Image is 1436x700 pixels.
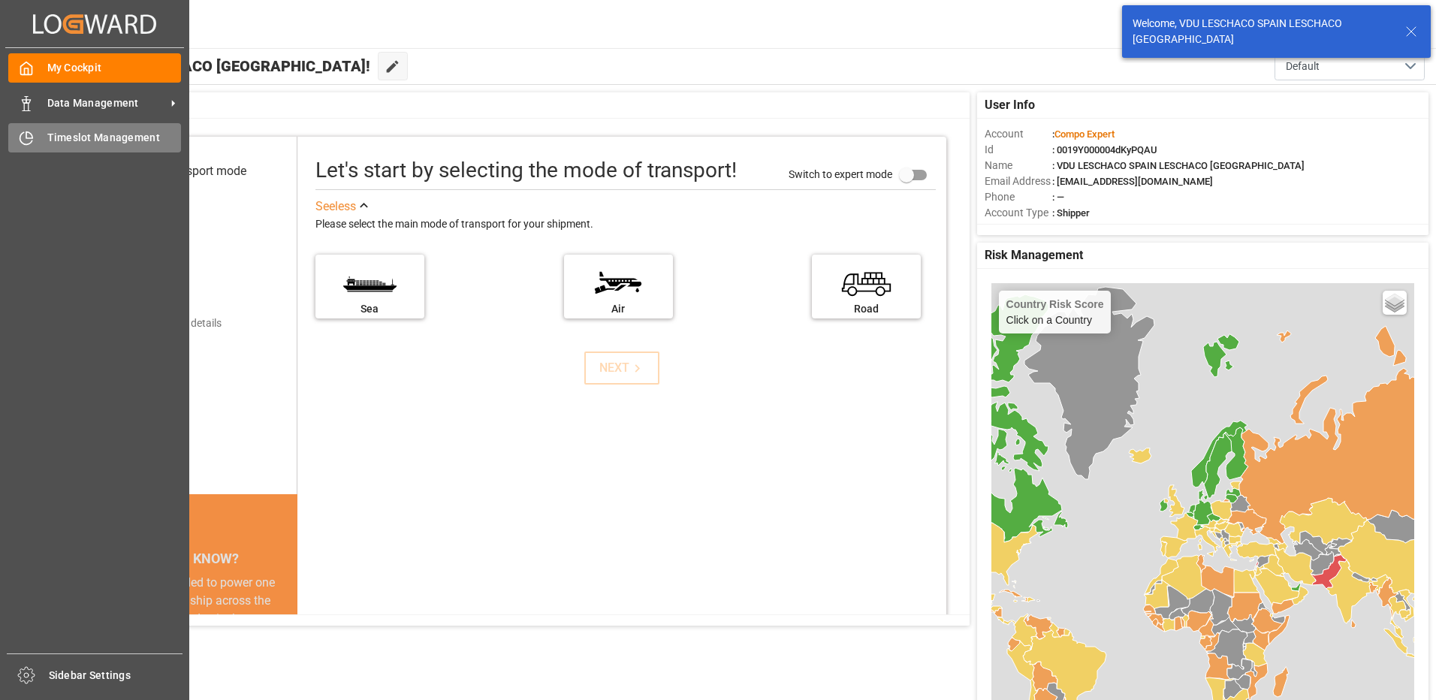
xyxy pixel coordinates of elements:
[584,352,659,385] button: NEXT
[599,359,645,377] div: NEXT
[1006,298,1104,326] div: Click on a Country
[985,246,1083,264] span: Risk Management
[819,301,913,317] div: Road
[985,173,1052,189] span: Email Address
[985,158,1052,173] span: Name
[1286,59,1320,74] span: Default
[1052,192,1064,203] span: : —
[1275,52,1425,80] button: open menu
[8,53,181,83] a: My Cockpit
[1052,128,1115,140] span: :
[315,216,936,234] div: Please select the main mode of transport for your shipment.
[1052,207,1090,219] span: : Shipper
[789,167,892,180] span: Switch to expert mode
[47,95,166,111] span: Data Management
[1054,128,1115,140] span: Compo Expert
[1133,16,1391,47] div: Welcome, VDU LESCHACO SPAIN LESCHACO [GEOGRAPHIC_DATA]
[276,574,297,700] button: next slide / item
[47,60,182,76] span: My Cockpit
[62,52,370,80] span: Hello VDU LESCHACO [GEOGRAPHIC_DATA]!
[985,189,1052,205] span: Phone
[8,123,181,152] a: Timeslot Management
[572,301,665,317] div: Air
[1006,298,1104,310] h4: Country Risk Score
[1052,144,1157,155] span: : 0019Y000004dKyPQAU
[49,668,183,683] span: Sidebar Settings
[985,96,1035,114] span: User Info
[315,155,737,186] div: Let's start by selecting the mode of transport!
[323,301,417,317] div: Sea
[1052,176,1213,187] span: : [EMAIL_ADDRESS][DOMAIN_NAME]
[1383,291,1407,315] a: Layers
[315,198,356,216] div: See less
[1052,160,1305,171] span: : VDU LESCHACO SPAIN LESCHACO [GEOGRAPHIC_DATA]
[47,130,182,146] span: Timeslot Management
[985,126,1052,142] span: Account
[128,315,222,331] div: Add shipping details
[985,142,1052,158] span: Id
[985,205,1052,221] span: Account Type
